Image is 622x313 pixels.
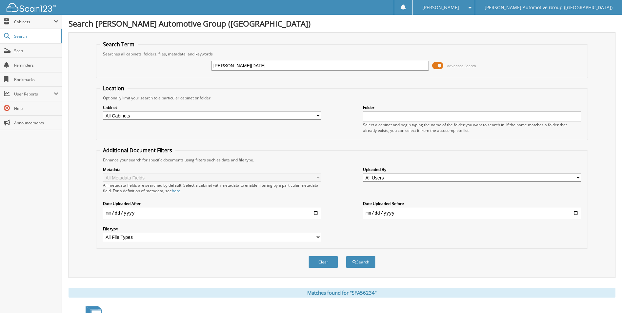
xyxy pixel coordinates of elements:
[100,41,138,48] legend: Search Term
[363,208,581,218] input: end
[14,62,58,68] span: Reminders
[447,63,476,68] span: Advanced Search
[103,201,321,206] label: Date Uploaded After
[103,208,321,218] input: start
[363,105,581,110] label: Folder
[7,3,56,12] img: scan123-logo-white.svg
[100,157,584,163] div: Enhance your search for specific documents using filters such as date and file type.
[14,77,58,82] span: Bookmarks
[103,182,321,194] div: All metadata fields are searched by default. Select a cabinet with metadata to enable filtering b...
[14,33,57,39] span: Search
[485,6,612,10] span: [PERSON_NAME] Automotive Group ([GEOGRAPHIC_DATA])
[103,105,321,110] label: Cabinet
[14,19,54,25] span: Cabinets
[14,91,54,97] span: User Reports
[363,167,581,172] label: Uploaded By
[100,95,584,101] div: Optionally limit your search to a particular cabinet or folder
[69,288,615,298] div: Matches found for "SFA56234"
[100,147,175,154] legend: Additional Document Filters
[14,48,58,53] span: Scan
[14,106,58,111] span: Help
[100,51,584,57] div: Searches all cabinets, folders, files, metadata, and keywords
[103,167,321,172] label: Metadata
[422,6,459,10] span: [PERSON_NAME]
[103,226,321,232] label: File type
[69,18,615,29] h1: Search [PERSON_NAME] Automotive Group ([GEOGRAPHIC_DATA])
[346,256,375,268] button: Search
[589,282,622,313] iframe: Chat Widget
[100,85,128,92] legend: Location
[172,188,180,194] a: here
[309,256,338,268] button: Clear
[14,120,58,126] span: Announcements
[363,122,581,133] div: Select a cabinet and begin typing the name of the folder you want to search in. If the name match...
[363,201,581,206] label: Date Uploaded Before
